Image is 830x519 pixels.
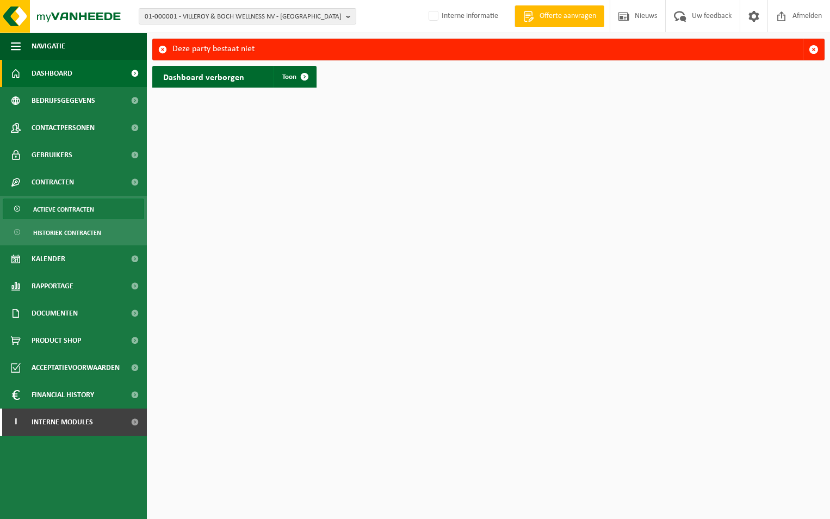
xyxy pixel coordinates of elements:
[3,199,144,219] a: Actieve contracten
[11,409,21,436] span: I
[32,114,95,141] span: Contactpersonen
[139,8,356,24] button: 01-000001 - VILLEROY & BOCH WELLNESS NV - [GEOGRAPHIC_DATA]
[282,73,296,81] span: Toon
[152,66,255,87] h2: Dashboard verborgen
[537,11,599,22] span: Offerte aanvragen
[32,300,78,327] span: Documenten
[32,60,72,87] span: Dashboard
[32,141,72,169] span: Gebruikers
[32,381,94,409] span: Financial History
[32,354,120,381] span: Acceptatievoorwaarden
[3,222,144,243] a: Historiek contracten
[32,409,93,436] span: Interne modules
[172,39,803,60] div: Deze party bestaat niet
[426,8,498,24] label: Interne informatie
[32,87,95,114] span: Bedrijfsgegevens
[32,245,65,273] span: Kalender
[32,273,73,300] span: Rapportage
[32,327,81,354] span: Product Shop
[515,5,604,27] a: Offerte aanvragen
[32,169,74,196] span: Contracten
[33,223,101,243] span: Historiek contracten
[145,9,342,25] span: 01-000001 - VILLEROY & BOCH WELLNESS NV - [GEOGRAPHIC_DATA]
[33,199,94,220] span: Actieve contracten
[274,66,315,88] a: Toon
[32,33,65,60] span: Navigatie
